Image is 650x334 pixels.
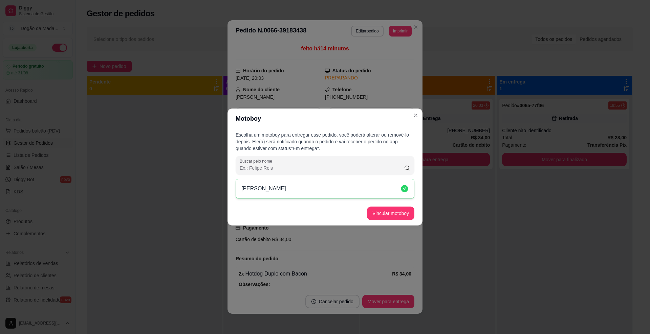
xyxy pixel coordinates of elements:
input: Buscar pelo nome [240,165,404,171]
label: Buscar pelo nome [240,158,275,164]
p: Escolha um motoboy para entregar esse pedido, você poderá alterar ou removê-lo depois. Ele(a) ser... [236,132,414,152]
button: Vincular motoboy [367,207,414,220]
p: [PERSON_NAME] [241,185,286,193]
button: Close [410,110,421,121]
header: Motoboy [227,109,422,129]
